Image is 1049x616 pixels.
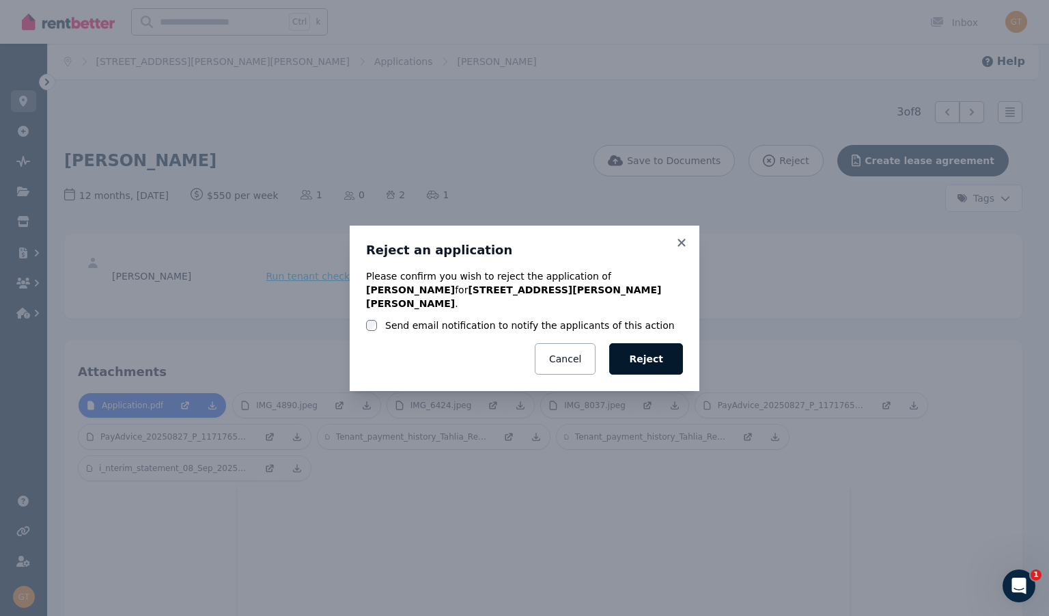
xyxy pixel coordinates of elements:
iframe: Intercom live chat [1003,570,1035,602]
h3: Reject an application [366,242,683,258]
b: [STREET_ADDRESS][PERSON_NAME][PERSON_NAME] [366,284,661,309]
label: Send email notification to notify the applicants of this action [385,319,675,332]
span: 1 [1031,570,1041,580]
b: [PERSON_NAME] [366,284,455,295]
button: Cancel [535,343,596,375]
p: Please confirm you wish to reject the application of for . [366,269,683,310]
button: Reject [609,343,683,375]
